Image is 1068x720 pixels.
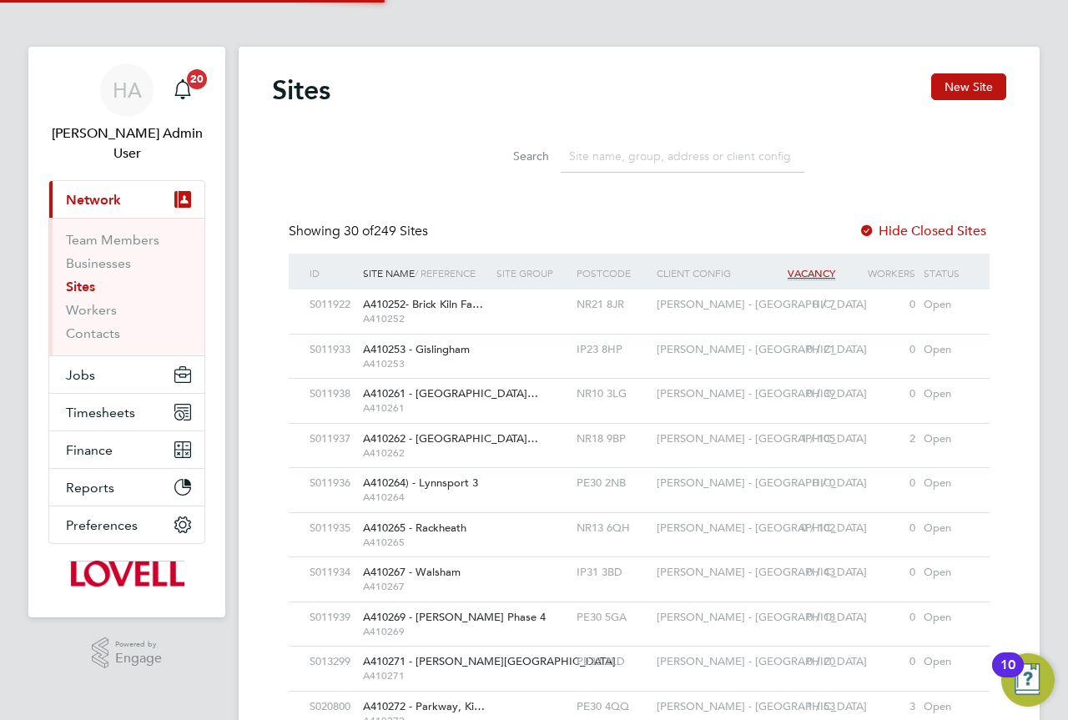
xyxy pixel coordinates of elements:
[363,536,488,549] span: A410265
[839,647,919,677] div: 0
[363,386,538,400] span: A410261 - [GEOGRAPHIC_DATA]…
[363,654,616,668] span: A410271 - [PERSON_NAME][GEOGRAPHIC_DATA]
[49,356,204,393] button: Jobs
[839,379,919,410] div: 0
[305,289,973,303] a: S011922A410252- Brick Kiln Fa… A410252NR21 8JR[PERSON_NAME] - [GEOGRAPHIC_DATA]0 / 70Open
[657,521,867,535] span: [PERSON_NAME] - [GEOGRAPHIC_DATA]
[66,255,131,271] a: Businesses
[839,513,919,544] div: 0
[305,423,973,437] a: S011937A410262 - [GEOGRAPHIC_DATA]… A410262NR18 9BP[PERSON_NAME] - [GEOGRAPHIC_DATA]1 / 1052Open
[492,254,572,292] div: Site Group
[363,312,488,325] span: A410252
[305,254,359,292] div: ID
[363,580,488,593] span: A410267
[166,63,199,117] a: 20
[839,254,919,292] div: Workers
[759,468,839,499] div: 0 / 0
[66,232,159,248] a: Team Members
[48,63,205,164] a: HA[PERSON_NAME] Admin User
[657,431,867,446] span: [PERSON_NAME] - [GEOGRAPHIC_DATA]
[788,266,835,280] span: Vacancy
[572,647,652,677] div: PE32 2LD
[305,647,359,677] div: S013299
[363,491,488,504] span: A410264
[305,512,973,526] a: S011935A410265 - Rackheath A410265NR13 6QH[PERSON_NAME] - [GEOGRAPHIC_DATA]0 / 1020Open
[919,254,973,292] div: Status
[759,513,839,544] div: 0 / 102
[363,476,478,490] span: A410264) - Lynnsport 3
[657,297,867,311] span: [PERSON_NAME] - [GEOGRAPHIC_DATA]
[359,254,492,292] div: Site Name
[919,335,973,365] div: Open
[759,557,839,588] div: 0 / 43
[344,223,428,239] span: 249 Sites
[363,521,466,535] span: A410265 - Rackheath
[759,335,839,365] div: 0 / 21
[919,602,973,633] div: Open
[572,424,652,455] div: NR18 9BP
[839,335,919,365] div: 0
[363,431,538,446] span: A410262 - [GEOGRAPHIC_DATA]…
[657,699,867,713] span: [PERSON_NAME] - [GEOGRAPHIC_DATA]
[66,302,117,318] a: Workers
[919,290,973,320] div: Open
[839,557,919,588] div: 0
[919,513,973,544] div: Open
[363,625,488,638] span: A410269
[113,79,142,101] span: HA
[759,647,839,677] div: 0 / 20
[474,149,549,164] label: Search
[305,335,359,365] div: S011933
[759,602,839,633] div: 0 / 18
[561,140,804,173] input: Site name, group, address or client config
[66,480,114,496] span: Reports
[363,357,488,370] span: A410253
[572,335,652,365] div: IP23 8HP
[344,223,374,239] span: 30 of
[49,469,204,506] button: Reports
[657,342,867,356] span: [PERSON_NAME] - [GEOGRAPHIC_DATA]
[49,181,204,218] button: Network
[305,467,973,481] a: S011936A410264) - Lynnsport 3 A410264PE30 2NB[PERSON_NAME] - [GEOGRAPHIC_DATA]0 / 00Open
[919,379,973,410] div: Open
[305,424,359,455] div: S011937
[839,424,919,455] div: 2
[931,73,1006,100] button: New Site
[48,123,205,164] span: Hays Admin User
[572,379,652,410] div: NR10 3LG
[572,557,652,588] div: IP31 3BD
[363,610,546,624] span: A410269 - [PERSON_NAME] Phase 4
[919,424,973,455] div: Open
[759,379,839,410] div: 0 / 39
[92,637,163,669] a: Powered byEngage
[115,637,162,652] span: Powered by
[839,468,919,499] div: 0
[305,602,359,633] div: S011939
[859,223,986,239] label: Hide Closed Sites
[363,446,488,460] span: A410262
[363,401,488,415] span: A410261
[305,290,359,320] div: S011922
[305,556,973,571] a: S011934A410267 - Walsham A410267IP31 3BD[PERSON_NAME] - [GEOGRAPHIC_DATA]0 / 430Open
[572,513,652,544] div: NR13 6QH
[652,254,759,292] div: Client Config
[305,334,973,348] a: S011933A410253 - Gislingham A410253IP23 8HP[PERSON_NAME] - [GEOGRAPHIC_DATA]0 / 210Open
[572,290,652,320] div: NR21 8JR
[657,610,867,624] span: [PERSON_NAME] - [GEOGRAPHIC_DATA]
[759,424,839,455] div: 1 / 105
[415,266,476,279] span: / Reference
[66,367,95,383] span: Jobs
[919,468,973,499] div: Open
[66,192,121,208] span: Network
[69,561,184,587] img: lovell-logo-retina.png
[66,405,135,420] span: Timesheets
[657,476,867,490] span: [PERSON_NAME] - [GEOGRAPHIC_DATA]
[305,378,973,392] a: S011938A410261 - [GEOGRAPHIC_DATA]… A410261NR10 3LG[PERSON_NAME] - [GEOGRAPHIC_DATA]0 / 390Open
[66,442,113,458] span: Finance
[305,602,973,616] a: S011939A410269 - [PERSON_NAME] Phase 4 A410269PE30 5GA[PERSON_NAME] - [GEOGRAPHIC_DATA]0 / 180Open
[759,290,839,320] div: 0 / 7
[1000,665,1015,687] div: 10
[657,654,867,668] span: [PERSON_NAME] - [GEOGRAPHIC_DATA]
[363,669,488,682] span: A410271
[49,431,204,468] button: Finance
